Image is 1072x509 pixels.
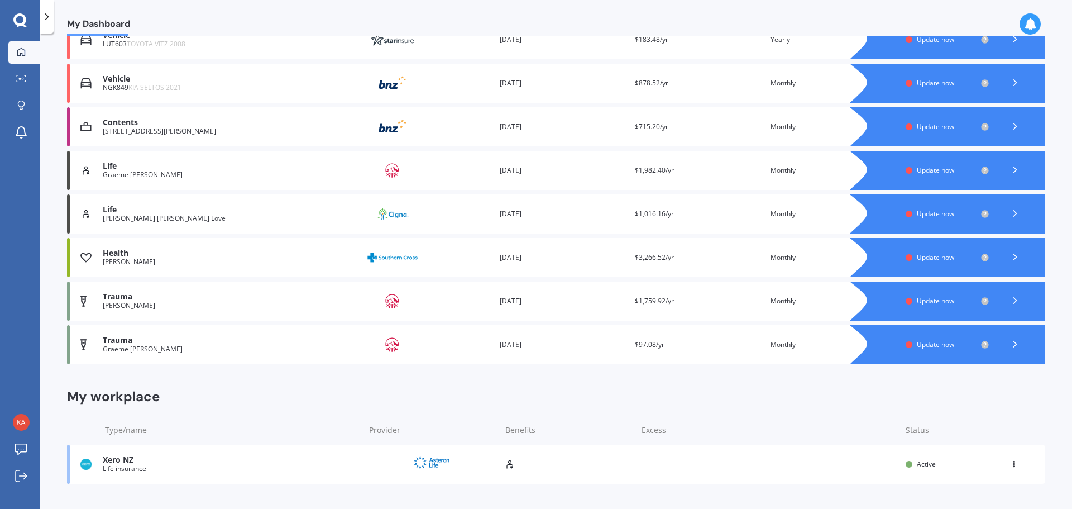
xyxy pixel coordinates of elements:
span: $715.20/yr [635,122,668,131]
div: Monthly [770,208,897,220]
div: [PERSON_NAME] [103,258,356,266]
img: BNZ [365,73,420,94]
div: Graeme [PERSON_NAME] [103,345,356,353]
img: Trauma [80,339,87,350]
img: Life [80,459,92,470]
div: [STREET_ADDRESS][PERSON_NAME] [103,127,356,135]
div: [DATE] [500,339,626,350]
span: $1,016.16/yr [635,209,674,218]
img: e8e18b23a0179dc1f37acd225320b44d [13,414,30,431]
div: LUT603 [103,40,356,48]
img: Contents [80,121,92,132]
span: Active [917,459,936,469]
div: Excess [642,425,897,436]
span: Update now [917,78,954,88]
div: NGK849 [103,84,356,92]
span: Update now [917,253,954,262]
div: Vehicle [103,74,356,84]
div: [PERSON_NAME] [103,302,356,310]
img: life.f720d6a2d7cdcd3ad642.svg [504,459,515,470]
div: [DATE] [500,78,626,89]
div: [DATE] [500,165,626,176]
span: $1,982.40/yr [635,165,674,175]
img: Health [80,252,92,263]
img: Cigna [365,203,420,225]
div: Monthly [770,165,897,176]
div: Graeme [PERSON_NAME] [103,171,356,179]
div: Monthly [770,339,897,350]
span: Update now [917,122,954,131]
div: Monthly [770,121,897,132]
div: Trauma [103,336,356,345]
span: $97.08/yr [635,340,664,349]
img: AIA [365,334,420,355]
span: $1,759.92/yr [635,296,674,306]
div: Health [103,249,356,258]
div: [DATE] [500,34,626,45]
div: Monthly [770,78,897,89]
img: Star Insure [365,29,420,50]
div: [DATE] [500,121,626,132]
div: Life [103,205,356,215]
div: Trauma [103,292,356,302]
img: AIA [365,160,420,181]
span: My Dashboard [67,18,130,34]
div: Status [906,425,989,436]
span: Update now [917,296,954,306]
img: Vehicle [80,34,92,45]
img: Life [80,208,92,220]
div: Life insurance [103,465,358,473]
div: [DATE] [500,252,626,263]
span: $183.48/yr [635,35,668,44]
span: Update now [917,35,954,44]
span: TOYOTA VITZ 2008 [127,39,185,49]
span: KIA SELTOS 2021 [128,83,181,92]
img: Vehicle [80,78,92,89]
div: Life [103,161,356,171]
div: Provider [369,425,496,436]
div: [DATE] [500,296,626,307]
img: Southern Cross [365,247,420,268]
span: Update now [917,340,954,349]
img: AIA [365,291,420,312]
div: [PERSON_NAME] [PERSON_NAME] Love [103,215,356,222]
div: Yearly [770,34,897,45]
img: BNZ [365,116,420,137]
div: My workplace [67,391,1045,402]
div: Contents [103,118,356,127]
span: $878.52/yr [635,78,668,88]
img: Life [80,165,92,176]
img: Trauma [80,296,87,307]
img: Asteron Life [404,452,460,473]
span: Update now [917,209,954,218]
div: Benefits [505,425,633,436]
div: Monthly [770,252,897,263]
div: Monthly [770,296,897,307]
div: Xero NZ [103,455,358,465]
div: Type/name [105,425,360,436]
span: $3,266.52/yr [635,253,674,262]
div: [DATE] [500,208,626,220]
span: Update now [917,165,954,175]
